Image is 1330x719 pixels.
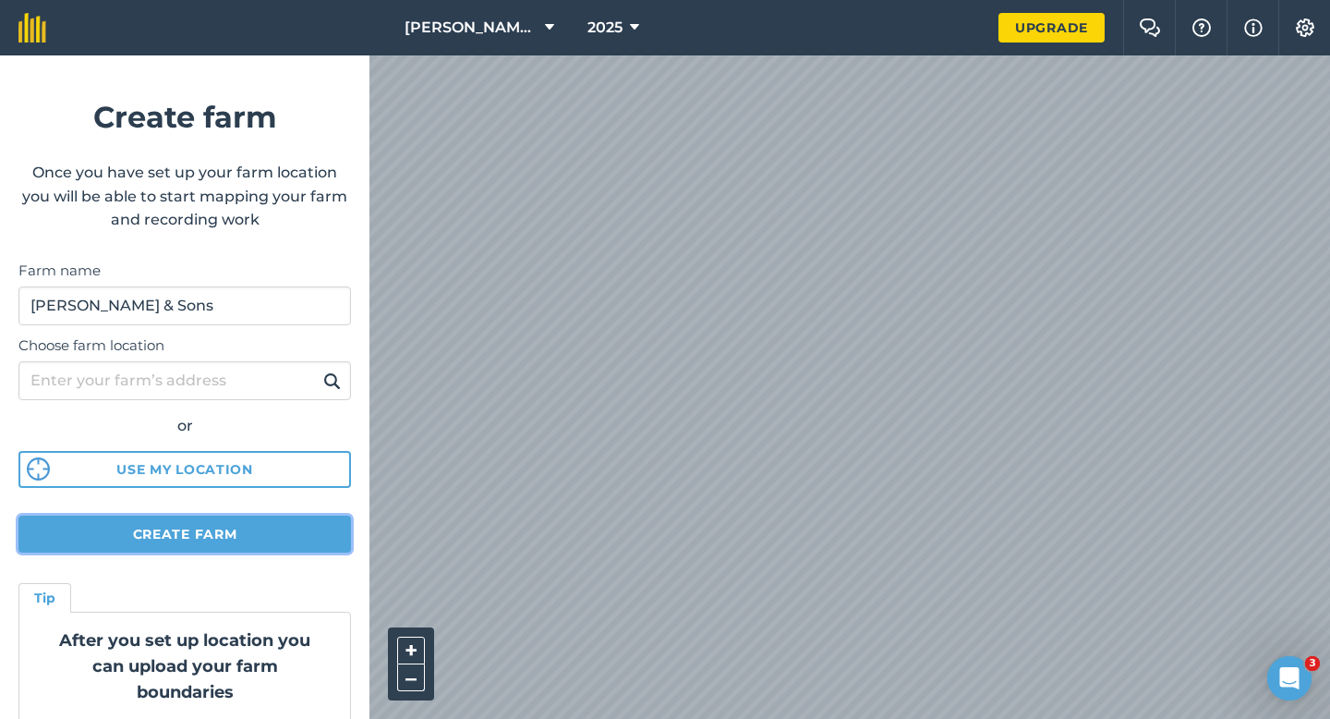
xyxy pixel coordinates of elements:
[18,335,351,357] label: Choose farm location
[27,457,50,481] img: svg%3e
[34,588,55,608] h4: Tip
[18,414,351,438] div: or
[397,637,425,664] button: +
[18,516,351,553] button: Create farm
[1244,17,1263,39] img: svg+xml;base64,PHN2ZyB4bWxucz0iaHR0cDovL3d3dy53My5vcmcvMjAwMC9zdmciIHdpZHRoPSIxNyIgaGVpZ2h0PSIxNy...
[587,17,623,39] span: 2025
[1267,656,1312,701] iframe: Intercom live chat
[18,361,351,400] input: Enter your farm’s address
[1191,18,1213,37] img: A question mark icon
[18,161,351,232] p: Once you have set up your farm location you will be able to start mapping your farm and recording...
[59,630,310,702] strong: After you set up location you can upload your farm boundaries
[1305,656,1320,671] span: 3
[18,286,351,325] input: Farm name
[18,260,351,282] label: Farm name
[1139,18,1161,37] img: Two speech bubbles overlapping with the left bubble in the forefront
[18,451,351,488] button: Use my location
[397,664,425,691] button: –
[323,370,341,392] img: svg+xml;base64,PHN2ZyB4bWxucz0iaHR0cDovL3d3dy53My5vcmcvMjAwMC9zdmciIHdpZHRoPSIxOSIgaGVpZ2h0PSIyNC...
[18,13,46,43] img: fieldmargin Logo
[998,13,1105,43] a: Upgrade
[1294,18,1316,37] img: A cog icon
[18,93,351,140] h1: Create farm
[405,17,538,39] span: [PERSON_NAME] & Sons Farming LTD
